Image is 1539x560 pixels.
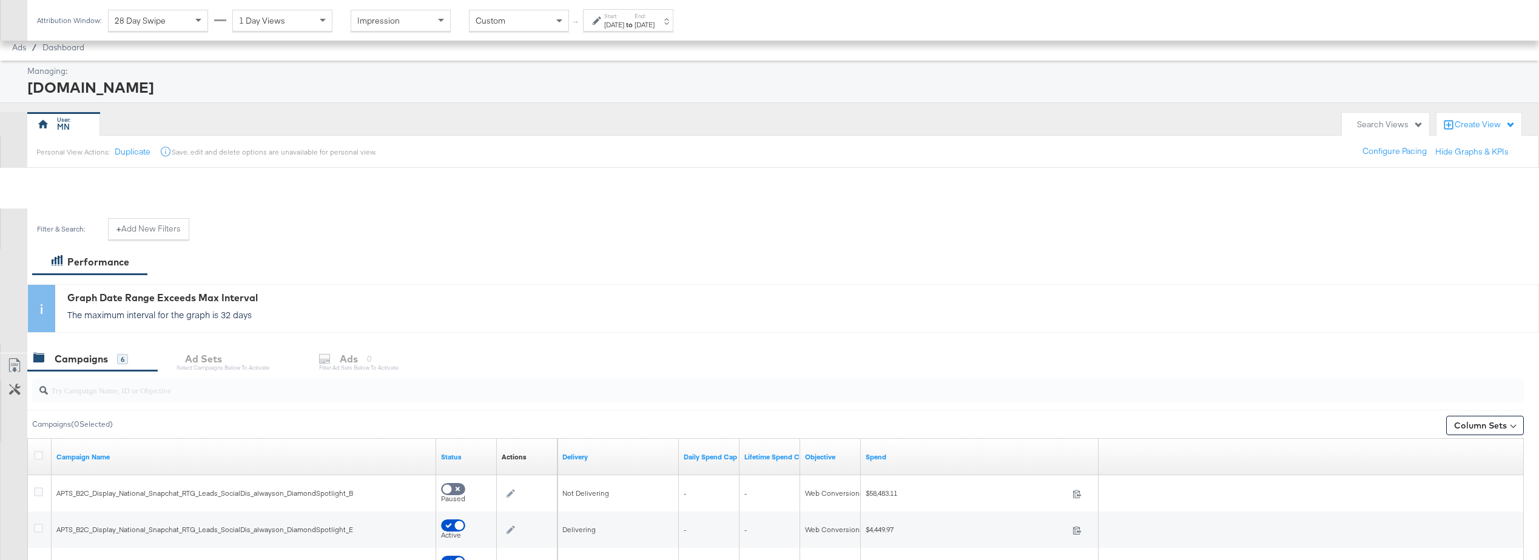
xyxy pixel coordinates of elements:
div: Not Delivering [562,489,674,499]
span: Ads [12,42,26,52]
span: ↑ [570,21,582,25]
span: - [744,489,747,498]
span: Custom [476,15,505,26]
a: Reflects the ability of your Ad Campaign to achieve delivery based on ad states, schedule and bud... [562,453,674,462]
div: Active [441,530,492,540]
span: Web Conversions [805,525,863,535]
div: Paused [441,494,492,504]
a: The campaign lifetime spend cap is an overall limit on the amount of money your campaign can spen... [744,453,807,462]
button: Column Sets [1446,416,1524,435]
div: Create View [1455,119,1515,131]
button: Hide Graphs & KPIs [1435,146,1509,158]
a: Actions for the Campaign. [502,453,527,462]
span: - [684,489,686,498]
span: - [684,525,686,535]
label: End: [635,12,655,20]
div: Managing: [27,65,1524,77]
div: Delivering [562,525,674,535]
div: Graph Date Range Exceeds Max Interval [67,291,1532,305]
strong: + [116,223,121,235]
span: $58,483.11 [866,489,1068,498]
div: Campaigns [55,352,108,366]
input: Try Campaign Name, ID or Objective [48,374,1384,398]
span: 28 Day Swipe [115,15,166,26]
span: APTS_B2C_Display_National_Snapchat_RTG_Leads_SocialDis_alwayson_DiamondSpotlight_B [56,489,353,498]
span: Impression [357,15,400,26]
span: $4,449.97 [866,525,1068,535]
p: The maximum interval for the graph is 32 days [67,309,1532,321]
label: Start: [604,12,624,20]
span: / [26,42,42,52]
div: MN [57,121,70,133]
div: Actions [502,453,527,462]
button: +Add New Filters [108,218,189,240]
div: Save, edit and delete options are unavailable for personal view. [172,147,376,157]
span: APTS_B2C_Display_National_Snapchat_RTG_Leads_SocialDis_alwayson_DiamondSpotlight_E [56,525,353,535]
div: Attribution Window: [36,16,102,25]
span: 1 Day Views [239,15,285,26]
a: The total amount spent to date. [866,453,1094,462]
div: Search Views [1357,119,1423,130]
button: Duplicate [115,146,150,158]
div: Performance [67,255,129,269]
div: [DATE] [635,20,655,30]
strong: to [624,20,635,29]
a: The maximum amount you're willing to spend on your ads, on average each day. [684,453,737,462]
div: [DATE] [604,20,624,30]
div: [DOMAIN_NAME] [27,77,1524,98]
a: Your campaign name. [56,453,431,462]
a: Dashboard [42,42,84,52]
div: Campaigns ( 0 Selected) [32,419,113,430]
button: Configure Pacing [1354,141,1435,162]
a: Your campaign's objective. [805,453,856,462]
span: Web Conversions [805,489,863,498]
div: Personal View Actions: [36,147,110,157]
div: Filter & Search: [36,225,86,233]
div: 6 [117,354,128,365]
a: Shows the current state of your Ad Campaign. [441,453,492,462]
span: - [744,525,747,535]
